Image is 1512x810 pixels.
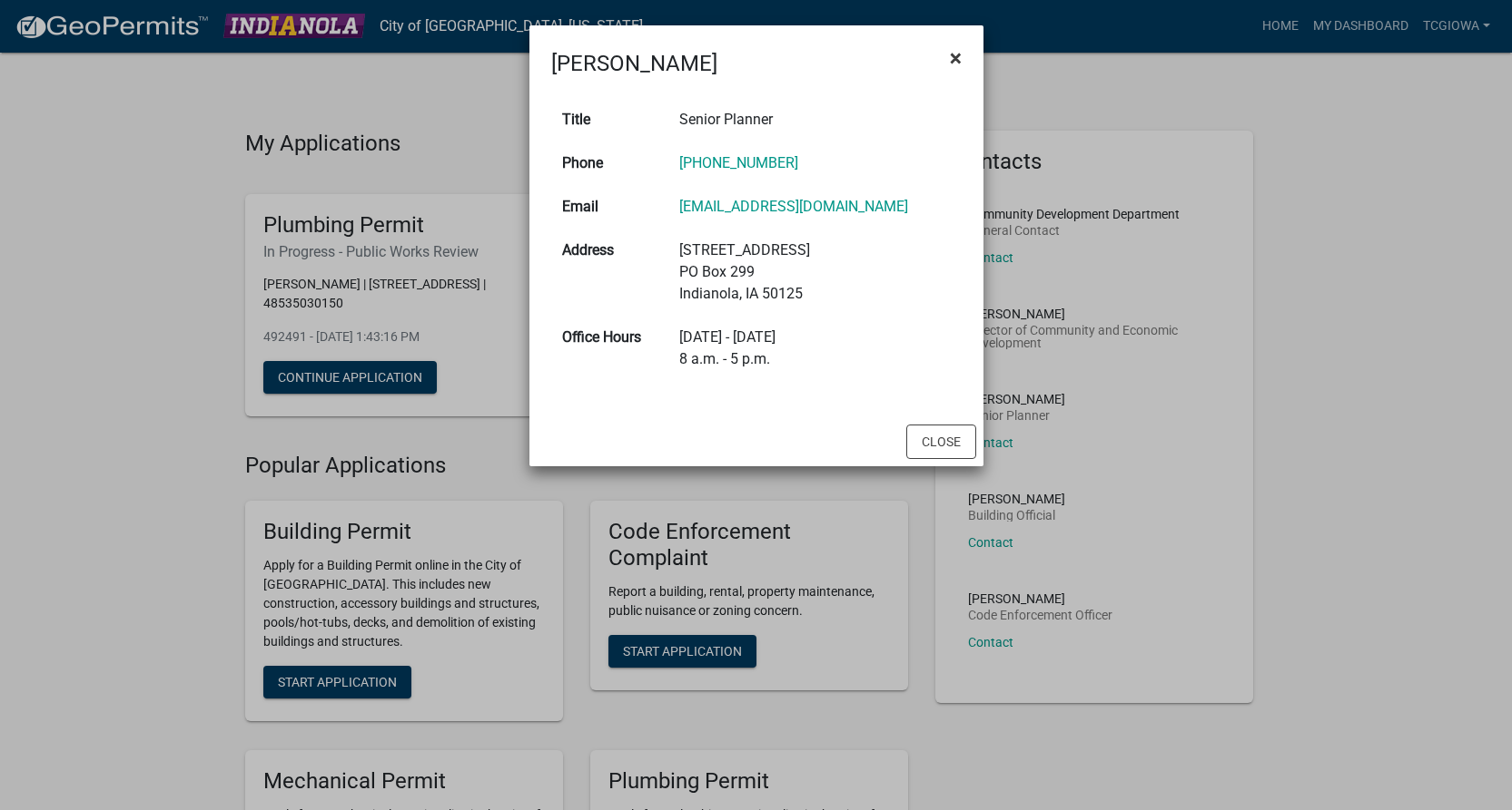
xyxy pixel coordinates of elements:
[668,98,961,142] td: Senior Planner
[935,33,976,83] button: Close
[679,327,950,370] div: [DATE] - [DATE] 8 a.m. - 5 p.m.
[551,185,669,229] th: Email
[551,229,669,316] th: Address
[950,45,962,71] span: ×
[679,198,908,215] a: [EMAIL_ADDRESS][DOMAIN_NAME]
[906,425,976,459] button: Close
[668,229,961,316] td: [STREET_ADDRESS] PO Box 299 Indianola, IA 50125
[551,142,669,185] th: Phone
[679,154,798,171] a: [PHONE_NUMBER]
[551,316,669,381] th: Office Hours
[551,98,669,142] th: Title
[551,47,717,80] h4: [PERSON_NAME]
